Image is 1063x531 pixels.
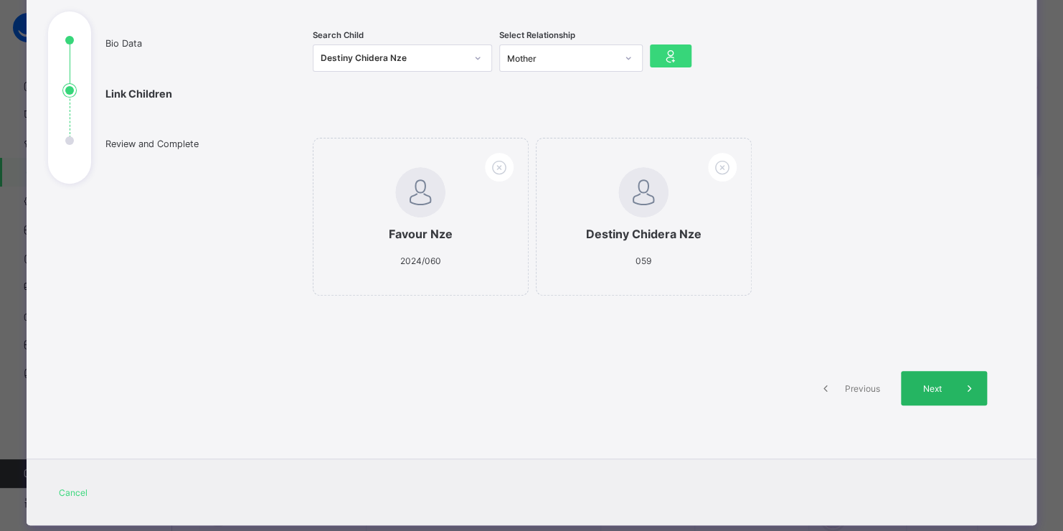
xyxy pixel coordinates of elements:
[507,53,616,64] div: Mother
[843,383,882,394] span: Previous
[313,30,364,40] span: Search Child
[912,383,953,394] span: Next
[342,227,499,241] span: Favour Nze
[59,487,88,498] span: Cancel
[618,167,668,217] img: default.svg
[400,255,441,266] span: 2024/060
[499,30,575,40] span: Select Relationship
[321,51,466,65] div: Destiny Chidera Nze
[565,227,722,241] span: Destiny Chidera Nze
[395,167,445,217] img: default.svg
[636,255,651,266] span: 059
